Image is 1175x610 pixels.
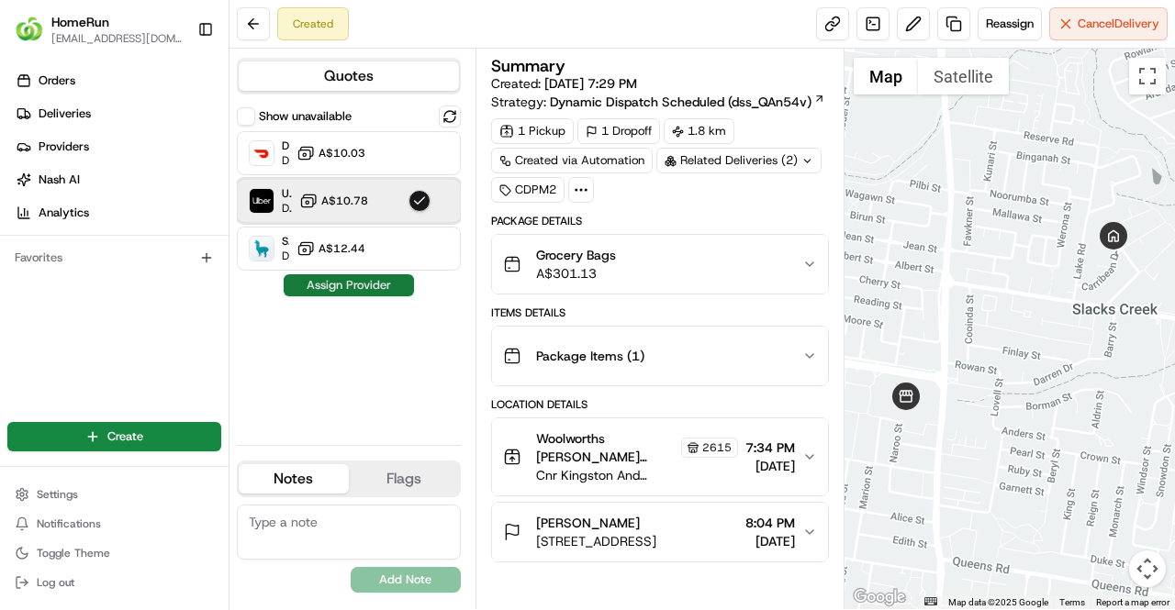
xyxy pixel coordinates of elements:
[536,429,677,466] span: Woolworths [PERSON_NAME] Central Manager Manager
[7,165,229,194] a: Nash AI
[491,74,637,93] span: Created:
[7,570,221,595] button: Log out
[1078,16,1159,32] span: Cancel Delivery
[491,177,565,203] div: CDPM2
[1129,58,1166,94] button: Toggle fullscreen view
[492,503,828,561] button: [PERSON_NAME][STREET_ADDRESS]8:04 PM[DATE]
[492,235,828,294] button: Grocery BagsA$301.13
[321,194,368,208] span: A$10.78
[550,93,811,111] span: Dynamic Dispatch Scheduled (dss_QAn54v)
[239,61,459,91] button: Quotes
[7,7,190,51] button: HomeRunHomeRun[EMAIL_ADDRESS][DOMAIN_NAME]
[7,422,221,451] button: Create
[491,93,825,111] div: Strategy:
[918,58,1009,94] button: Show satellite imagery
[7,243,221,272] div: Favorites
[39,72,75,89] span: Orders
[492,418,828,495] button: Woolworths [PERSON_NAME] Central Manager Manager2615Cnr Kingston And [GEOGRAPHIC_DATA], [GEOGRAPH...
[39,139,89,155] span: Providers
[536,514,640,532] span: [PERSON_NAME]
[1059,597,1085,607] a: Terms (opens in new tab)
[51,31,183,46] button: [EMAIL_ADDRESS][DOMAIN_NAME]
[491,148,653,173] a: Created via Automation
[250,189,274,213] img: Uber
[250,237,274,261] img: Sherpa
[7,511,221,537] button: Notifications
[7,132,229,161] a: Providers
[745,457,795,475] span: [DATE]
[544,75,637,92] span: [DATE] 7:29 PM
[536,347,644,365] span: Package Items ( 1 )
[39,105,91,122] span: Deliveries
[282,234,289,249] span: Sherpa
[656,148,822,173] div: Related Deliveries (2)
[37,546,110,560] span: Toggle Theme
[849,585,910,609] img: Google
[854,58,918,94] button: Show street map
[491,305,829,320] div: Items Details
[7,99,229,128] a: Deliveries
[239,464,349,494] button: Notes
[282,249,289,263] span: Dropoff ETA 2 hours
[107,428,143,445] span: Create
[986,16,1034,32] span: Reassign
[259,108,352,125] label: Show unavailable
[37,487,78,502] span: Settings
[319,241,365,256] span: A$12.44
[664,118,734,144] div: 1.8 km
[849,585,910,609] a: Open this area in Google Maps (opens a new window)
[284,274,414,296] button: Assign Provider
[297,144,365,162] button: A$10.03
[37,516,101,531] span: Notifications
[745,514,795,532] span: 8:04 PM
[550,93,825,111] a: Dynamic Dispatch Scheduled (dss_QAn54v)
[39,205,89,221] span: Analytics
[282,153,289,168] span: Dropoff ETA 1 hour
[745,532,795,550] span: [DATE]
[491,214,829,228] div: Package Details
[948,597,1048,607] span: Map data ©2025 Google
[491,118,574,144] div: 1 Pickup
[7,198,229,227] a: Analytics
[51,13,109,31] button: HomeRun
[39,172,80,188] span: Nash AI
[282,201,292,216] span: Dropoff ETA 39 minutes
[536,532,656,550] span: [STREET_ADDRESS]
[1129,550,1166,587] button: Map camera controls
[282,186,292,201] span: Uber
[924,597,937,605] button: Keyboard shortcuts
[536,246,616,264] span: Grocery Bags
[37,575,74,590] span: Log out
[536,264,616,283] span: A$301.13
[15,15,44,44] img: HomeRun
[978,7,1042,40] button: Reassign
[250,141,274,165] img: DoorDash
[299,192,368,210] button: A$10.78
[7,482,221,507] button: Settings
[702,440,732,455] span: 2615
[1096,597,1169,607] a: Report a map error
[297,239,365,258] button: A$12.44
[7,66,229,95] a: Orders
[1049,7,1168,40] button: CancelDelivery
[492,327,828,385] button: Package Items (1)
[7,540,221,566] button: Toggle Theme
[577,118,660,144] div: 1 Dropoff
[536,466,738,484] span: Cnr Kingston And [GEOGRAPHIC_DATA], [GEOGRAPHIC_DATA], [GEOGRAPHIC_DATA] 4114, [GEOGRAPHIC_DATA]
[319,146,365,161] span: A$10.03
[282,139,289,153] span: DoorDash
[491,397,829,412] div: Location Details
[745,438,795,457] span: 7:34 PM
[491,58,565,74] h3: Summary
[349,464,459,494] button: Flags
